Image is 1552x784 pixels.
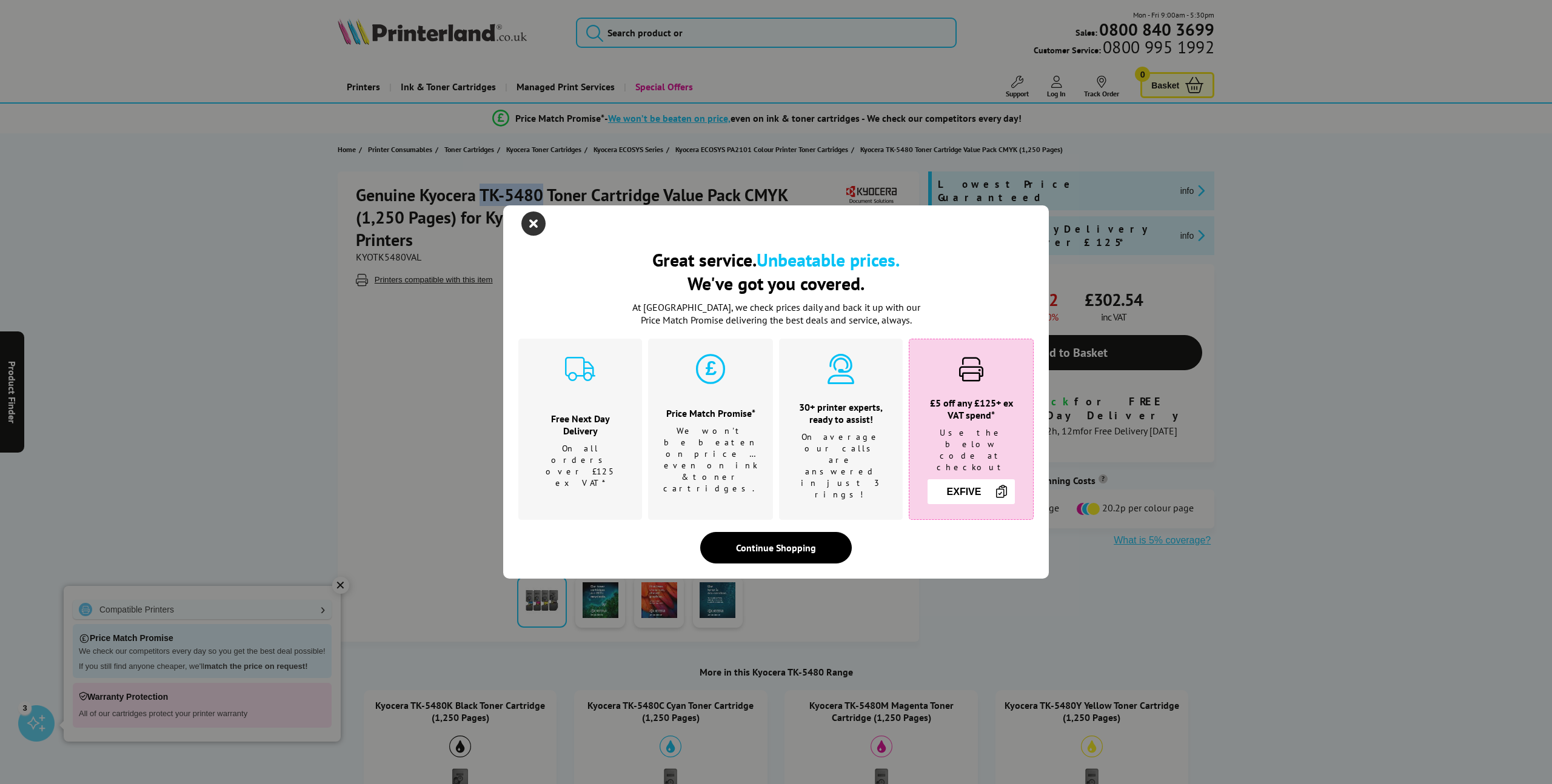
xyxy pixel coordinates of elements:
[663,407,758,419] h3: Price Match Promise*
[565,354,595,384] img: delivery-cyan.svg
[663,425,758,494] p: We won't be beaten on price …even on ink & toner cartridges.
[695,354,726,384] img: price-promise-cyan.svg
[994,484,1009,499] img: Copy Icon
[624,301,928,327] p: At [GEOGRAPHIC_DATA], we check prices daily and back it up with our Price Match Promise deliverin...
[533,443,627,489] p: On all orders over £125 ex VAT*
[757,248,900,271] b: Unbeatable prices.
[925,427,1018,473] p: Use the below code at checkout
[518,248,1034,295] h2: Great service. We've got you covered.
[700,532,852,563] div: Continue Shopping
[524,214,543,233] button: close modal
[794,431,888,500] p: On average our calls are answered in just 3 rings!
[826,354,856,384] img: expert-cyan.svg
[794,401,888,425] h3: 30+ printer experts, ready to assist!
[925,397,1018,421] h3: £5 off any £125+ ex VAT spend*
[533,413,627,437] h3: Free Next Day Delivery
